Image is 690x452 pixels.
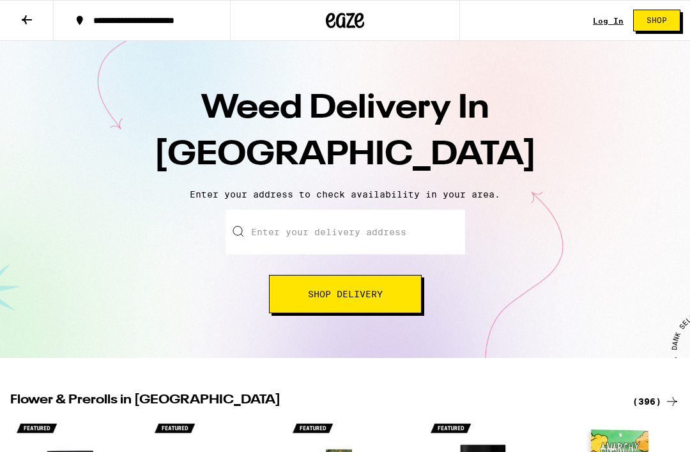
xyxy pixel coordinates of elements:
[154,139,537,172] span: [GEOGRAPHIC_DATA]
[624,10,690,31] a: Shop
[308,290,383,299] span: Shop Delivery
[632,394,680,409] a: (396)
[633,10,680,31] button: Shop
[226,210,465,254] input: Enter your delivery address
[593,17,624,25] a: Log In
[647,17,667,24] span: Shop
[10,394,617,409] h2: Flower & Prerolls in [GEOGRAPHIC_DATA]
[269,275,422,313] button: Shop Delivery
[13,189,677,199] p: Enter your address to check availability in your area.
[121,86,569,179] h1: Weed Delivery In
